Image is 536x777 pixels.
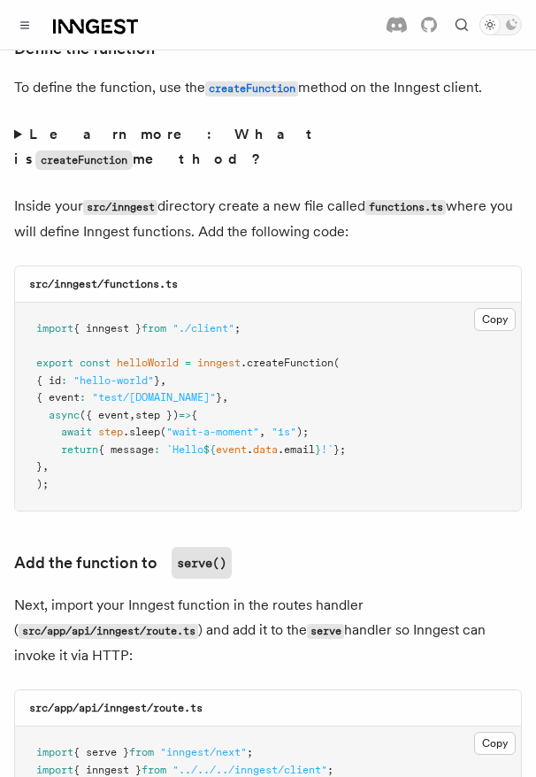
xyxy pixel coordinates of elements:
code: functions.ts [365,200,446,215]
span: from [142,764,166,776]
span: import [36,746,73,758]
button: Copy [474,732,516,755]
span: ; [247,746,253,758]
span: } [36,460,42,473]
span: { inngest } [73,764,142,776]
span: import [36,764,73,776]
span: "test/[DOMAIN_NAME]" [92,391,216,404]
span: : [154,443,160,456]
span: . [247,443,253,456]
span: { serve } [73,746,129,758]
span: { inngest } [73,322,142,335]
code: src/inngest [83,200,157,215]
button: Copy [474,308,516,331]
span: `Hello [166,443,203,456]
span: data [253,443,278,456]
span: "1s" [272,426,296,438]
span: event [216,443,247,456]
span: ); [36,478,49,490]
span: , [259,426,265,438]
span: { message [98,443,154,456]
span: import [36,322,73,335]
span: { event [36,391,80,404]
span: }; [333,443,346,456]
span: } [315,443,321,456]
span: await [61,426,92,438]
p: Inside your directory create a new file called where you will define Inngest functions. Add the f... [14,194,522,244]
p: To define the function, use the method on the Inngest client. [14,75,522,101]
code: serve [307,624,344,639]
span: !` [321,443,333,456]
code: createFunction [205,81,298,96]
span: .sleep [123,426,160,438]
span: const [80,357,111,369]
span: ({ event [80,409,129,421]
span: "wait-a-moment" [166,426,259,438]
span: helloWorld [117,357,179,369]
span: ${ [203,443,216,456]
a: createFunction [205,79,298,96]
button: Find something... [451,14,472,35]
code: src/app/api/inngest/route.ts [29,702,203,714]
span: from [129,746,154,758]
span: "./client" [172,322,234,335]
code: src/inngest/functions.ts [29,278,178,290]
code: serve() [172,547,232,579]
span: } [154,374,160,387]
span: step }) [135,409,179,421]
p: Next, import your Inngest function in the routes handler ( ) and add it to the handler so Inngest... [14,593,522,668]
span: ; [234,322,241,335]
span: { [191,409,197,421]
span: , [42,460,49,473]
span: inngest [197,357,241,369]
span: ; [327,764,333,776]
span: async [49,409,80,421]
span: : [61,374,67,387]
summary: Learn more: What iscreateFunctionmethod? [14,122,522,173]
span: : [80,391,86,404]
span: { id [36,374,61,387]
span: => [179,409,191,421]
span: ( [160,426,166,438]
span: = [185,357,191,369]
span: , [160,374,166,387]
code: createFunction [35,150,133,170]
span: export [36,357,73,369]
span: ( [333,357,340,369]
span: , [129,409,135,421]
span: , [222,391,228,404]
span: step [98,426,123,438]
span: from [142,322,166,335]
span: .createFunction [241,357,333,369]
button: Toggle dark mode [479,14,522,35]
span: "../../../inngest/client" [172,764,327,776]
span: .email [278,443,315,456]
span: "inngest/next" [160,746,247,758]
span: "hello-world" [73,374,154,387]
a: Add the function toserve() [14,547,232,579]
button: Toggle navigation [14,14,35,35]
code: src/app/api/inngest/route.ts [19,624,198,639]
span: ); [296,426,309,438]
span: } [216,391,222,404]
span: return [61,443,98,456]
strong: Learn more: What is method? [14,126,319,167]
